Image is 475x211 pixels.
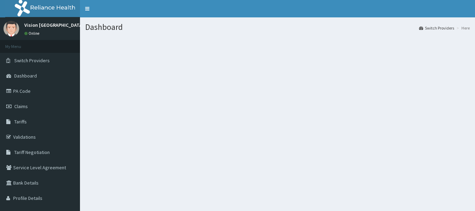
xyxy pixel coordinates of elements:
[14,73,37,79] span: Dashboard
[14,103,28,109] span: Claims
[85,23,470,32] h1: Dashboard
[24,23,84,27] p: Vision [GEOGRAPHIC_DATA]
[24,31,41,36] a: Online
[419,25,454,31] a: Switch Providers
[3,21,19,36] img: User Image
[14,119,27,125] span: Tariffs
[14,149,50,155] span: Tariff Negotiation
[455,25,470,31] li: Here
[14,57,50,64] span: Switch Providers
